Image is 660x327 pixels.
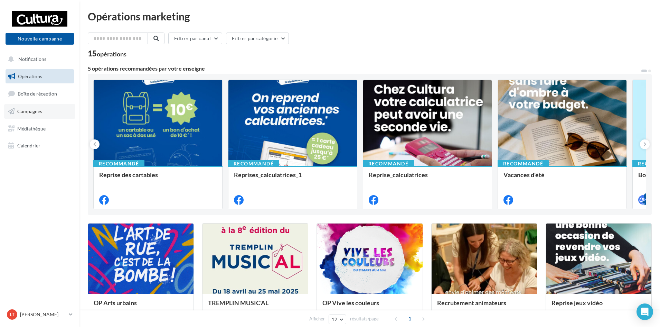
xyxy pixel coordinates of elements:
div: Reprises_calculatrices_1 [234,171,351,185]
button: 12 [329,315,346,324]
span: Campagnes [17,108,42,114]
a: Calendrier [4,138,75,153]
div: Opérations marketing [88,11,652,21]
div: Reprise_calculatrices [369,171,486,185]
div: OP Vive les couleurs [322,299,417,313]
span: Calendrier [17,143,40,148]
div: Vacances d'été [503,171,621,185]
div: 15 [88,50,126,57]
a: Opérations [4,69,75,84]
span: résultats/page [350,316,379,322]
button: Nouvelle campagne [6,33,74,45]
div: Recrutement animateurs [437,299,531,313]
div: Reprise des cartables [99,171,217,185]
span: Boîte de réception [18,91,57,97]
span: 1 [404,313,415,324]
div: Recommandé [498,160,549,167]
div: Recommandé [93,160,144,167]
span: LT [10,311,15,318]
button: Notifications [4,52,73,66]
button: Filtrer par canal [168,33,222,44]
div: Reprise jeux vidéo [551,299,646,313]
a: Boîte de réception [4,86,75,101]
div: 4 [644,193,650,199]
a: Campagnes [4,104,75,119]
span: Afficher [309,316,325,322]
button: Filtrer par catégorie [226,33,289,44]
div: opérations [97,51,126,57]
div: OP Arts urbains [94,299,188,313]
a: LT [PERSON_NAME] [6,308,74,321]
div: TREMPLIN MUSIC'AL [208,299,302,313]
span: Notifications [18,56,46,62]
div: Recommandé [228,160,279,167]
a: Médiathèque [4,121,75,136]
span: Opérations [18,73,42,79]
div: 5 opérations recommandées par votre enseigne [88,66,641,71]
div: Open Intercom Messenger [637,303,653,320]
span: 12 [332,317,338,322]
p: [PERSON_NAME] [20,311,66,318]
div: Recommandé [363,160,414,167]
span: Médiathèque [17,125,46,131]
